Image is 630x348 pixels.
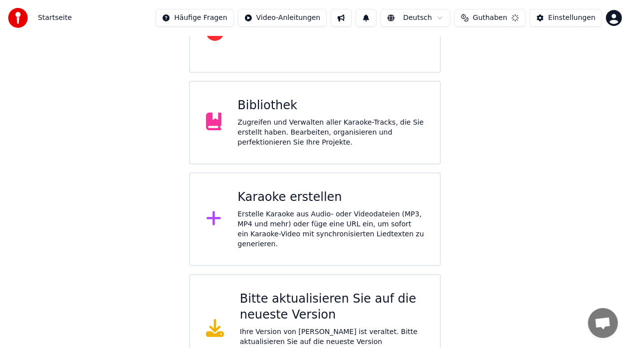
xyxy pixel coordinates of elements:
div: Zugreifen und Verwalten aller Karaoke-Tracks, die Sie erstellt haben. Bearbeiten, organisieren un... [237,118,424,148]
button: Einstellungen [530,9,602,27]
div: Einstellungen [548,13,596,23]
div: Karaoke erstellen [237,189,424,205]
div: Bitte aktualisieren Sie auf die neueste Version [240,291,424,323]
div: Erstelle Karaoke aus Audio- oder Videodateien (MP3, MP4 und mehr) oder füge eine URL ein, um sofo... [237,209,424,249]
div: Bibliothek [237,98,424,114]
div: Chat öffnen [588,308,618,338]
span: Startseite [38,13,72,23]
button: Video-Anleitungen [238,9,327,27]
img: youka [8,8,28,28]
button: Guthaben [454,9,526,27]
button: Häufige Fragen [156,9,234,27]
nav: breadcrumb [38,13,72,23]
span: Guthaben [473,13,507,23]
